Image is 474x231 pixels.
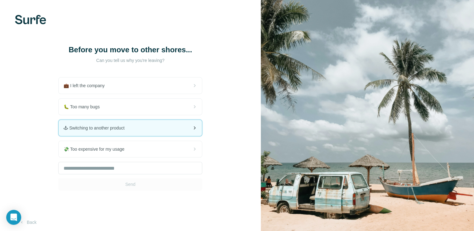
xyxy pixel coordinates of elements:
p: Can you tell us why you're leaving? [68,57,193,64]
div: Open Intercom Messenger [6,210,21,225]
h1: Before you move to other shores... [68,45,193,55]
button: Back [15,217,41,228]
span: 💸 Too expensive for my usage [64,146,129,152]
span: 🐛 Too many bugs [64,104,105,110]
span: 🕹 Switching to another product [64,125,129,131]
img: Surfe's logo [15,15,46,24]
span: 💼 I left the company [64,82,109,89]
